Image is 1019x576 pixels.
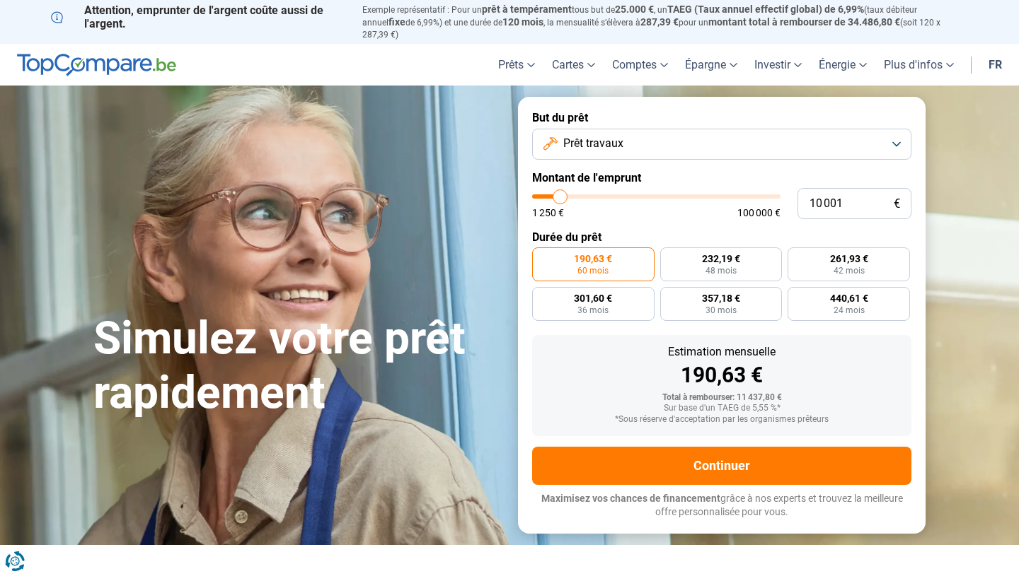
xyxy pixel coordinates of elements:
span: montant total à rembourser de 34.486,80 € [708,16,900,28]
div: Total à rembourser: 11 437,80 € [543,393,900,403]
span: 287,39 € [640,16,679,28]
div: Sur base d'un TAEG de 5,55 %* [543,404,900,413]
span: prêt à tempérament [482,4,572,15]
a: Prêts [490,44,543,86]
a: Comptes [604,44,677,86]
a: Énergie [810,44,875,86]
a: Investir [746,44,810,86]
span: Prêt travaux [563,136,623,151]
span: 120 mois [502,16,543,28]
span: 25.000 € [615,4,654,15]
span: 30 mois [706,306,737,315]
span: 60 mois [577,266,609,275]
span: 1 250 € [532,208,564,218]
span: fixe [388,16,405,28]
span: TAEG (Taux annuel effectif global) de 6,99% [667,4,864,15]
img: TopCompare [17,54,176,76]
span: 190,63 € [574,254,612,264]
label: Durée du prêt [532,230,911,244]
a: Cartes [543,44,604,86]
div: Estimation mensuelle [543,346,900,358]
span: € [894,198,900,210]
span: 232,19 € [702,254,740,264]
span: 24 mois [834,306,865,315]
label: Montant de l'emprunt [532,171,911,184]
span: 301,60 € [574,293,612,303]
label: But du prêt [532,111,911,124]
a: Épargne [677,44,746,86]
span: 440,61 € [830,293,868,303]
span: 42 mois [834,266,865,275]
h1: Simulez votre prêt rapidement [93,312,501,421]
span: 357,18 € [702,293,740,303]
button: Continuer [532,447,911,485]
span: 100 000 € [737,208,781,218]
span: 48 mois [706,266,737,275]
p: grâce à nos experts et trouvez la meilleure offre personnalisée pour vous. [532,492,911,519]
span: Maximisez vos chances de financement [541,493,720,504]
div: 190,63 € [543,365,900,386]
span: 261,93 € [830,254,868,264]
p: Attention, emprunter de l'argent coûte aussi de l'argent. [51,4,345,30]
a: fr [980,44,1011,86]
span: 36 mois [577,306,609,315]
a: Plus d'infos [875,44,962,86]
div: *Sous réserve d'acceptation par les organismes prêteurs [543,415,900,425]
button: Prêt travaux [532,129,911,160]
p: Exemple représentatif : Pour un tous but de , un (taux débiteur annuel de 6,99%) et une durée de ... [362,4,968,40]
